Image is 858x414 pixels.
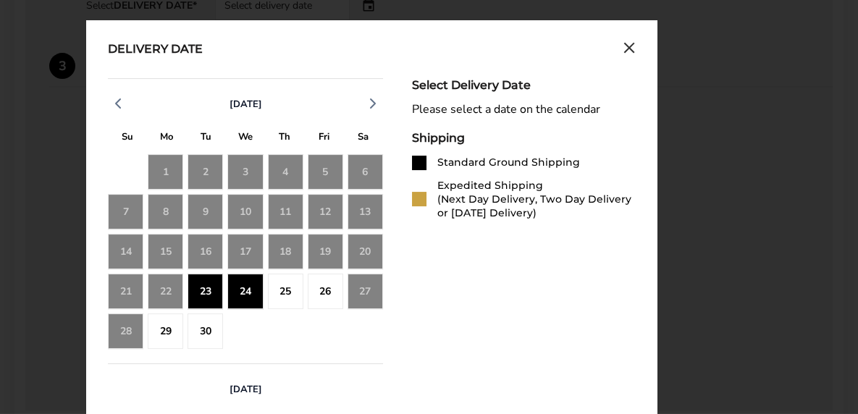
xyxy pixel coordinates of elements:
button: [DATE] [224,383,268,396]
div: M [147,127,186,150]
button: Close calendar [623,42,635,58]
div: F [304,127,343,150]
div: Expedited Shipping (Next Day Delivery, Two Day Delivery or [DATE] Delivery) [437,179,635,220]
div: S [108,127,147,150]
span: [DATE] [230,98,262,111]
div: T [265,127,304,150]
button: [DATE] [224,98,268,111]
div: Shipping [412,131,635,145]
div: Delivery Date [108,42,203,58]
div: S [344,127,383,150]
div: Standard Ground Shipping [437,156,580,169]
span: [DATE] [230,383,262,396]
div: T [187,127,226,150]
div: W [226,127,265,150]
div: Select Delivery Date [412,78,635,92]
div: Please select a date on the calendar [412,103,635,117]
